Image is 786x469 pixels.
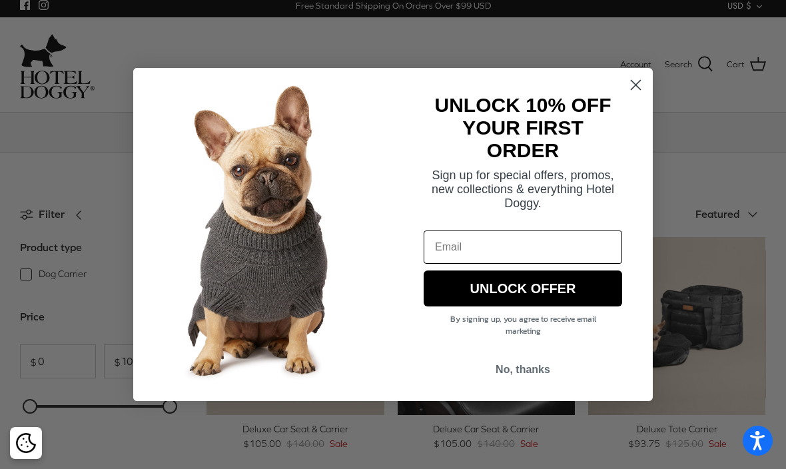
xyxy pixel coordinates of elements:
span: By signing up, you agree to receive email marketing [450,313,596,337]
div: Cookie policy [10,427,42,459]
img: Cookie policy [16,433,36,453]
button: No, thanks [424,357,622,382]
img: 7cf315d2-500c-4d0a-a8b4-098d5756016d.jpeg [133,68,393,401]
input: Email [424,231,622,264]
button: UNLOCK OFFER [424,270,622,306]
span: Sign up for special offers, promos, new collections & everything Hotel Doggy. [432,169,614,210]
button: Cookie policy [14,432,37,455]
strong: UNLOCK 10% OFF YOUR FIRST ORDER [434,94,611,161]
button: Close dialog [624,73,647,97]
